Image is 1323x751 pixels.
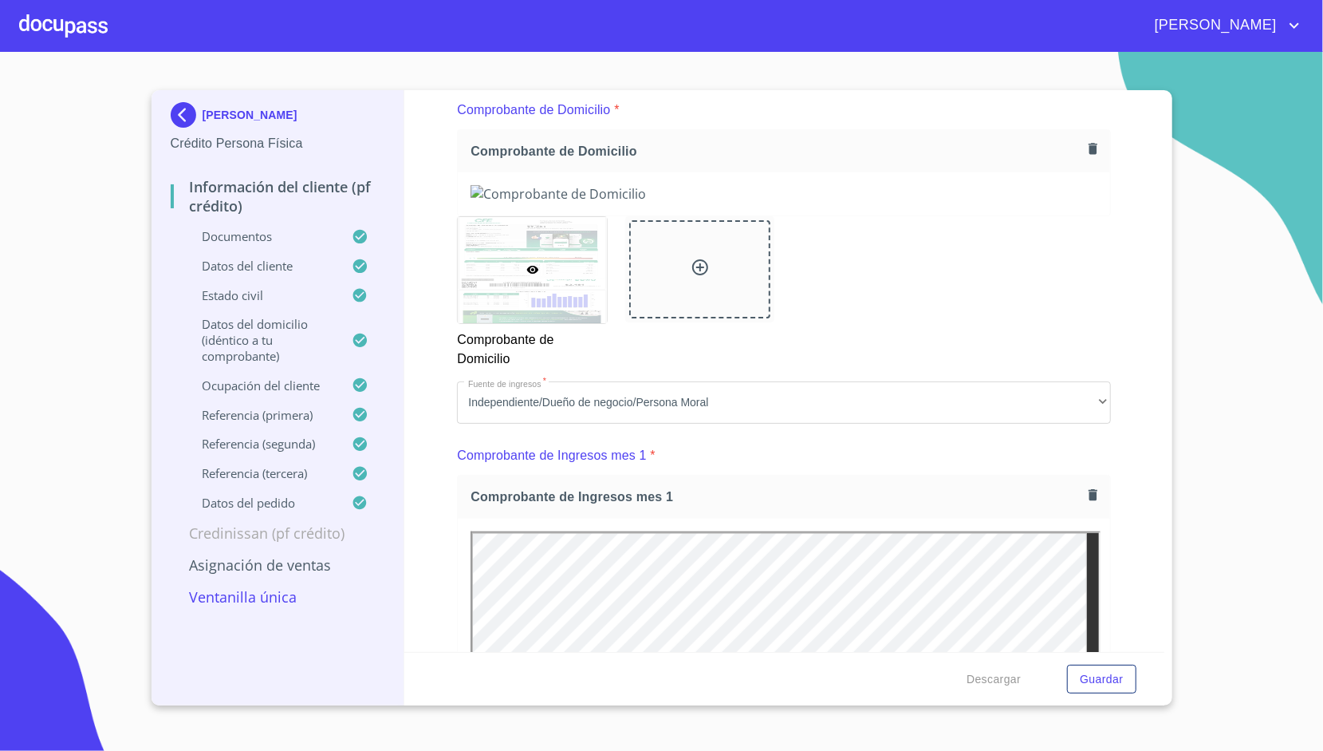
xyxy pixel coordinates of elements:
[203,109,297,121] p: [PERSON_NAME]
[171,587,385,607] p: Ventanilla única
[171,555,385,575] p: Asignación de Ventas
[171,134,385,153] p: Crédito Persona Física
[457,446,646,465] p: Comprobante de Ingresos mes 1
[1143,13,1285,38] span: [PERSON_NAME]
[171,377,352,393] p: Ocupación del Cliente
[171,407,352,423] p: Referencia (primera)
[471,488,1082,505] span: Comprobante de Ingresos mes 1
[171,316,352,364] p: Datos del domicilio (idéntico a tu comprobante)
[1067,665,1136,694] button: Guardar
[171,102,203,128] img: Docupass spot blue
[171,228,352,244] p: Documentos
[457,324,606,369] p: Comprobante de Domicilio
[171,465,352,481] p: Referencia (tercera)
[171,436,352,452] p: Referencia (segunda)
[457,101,610,120] p: Comprobante de Domicilio
[171,258,352,274] p: Datos del cliente
[960,665,1027,694] button: Descargar
[1080,670,1123,690] span: Guardar
[171,102,385,134] div: [PERSON_NAME]
[471,143,1082,160] span: Comprobante de Domicilio
[171,524,385,543] p: Credinissan (PF crédito)
[171,177,385,215] p: Información del cliente (PF crédito)
[457,381,1111,425] div: Independiente/Dueño de negocio/Persona Moral
[967,670,1021,690] span: Descargar
[171,495,352,511] p: Datos del pedido
[471,185,1097,203] img: Comprobante de Domicilio
[1143,13,1304,38] button: account of current user
[171,287,352,303] p: Estado Civil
